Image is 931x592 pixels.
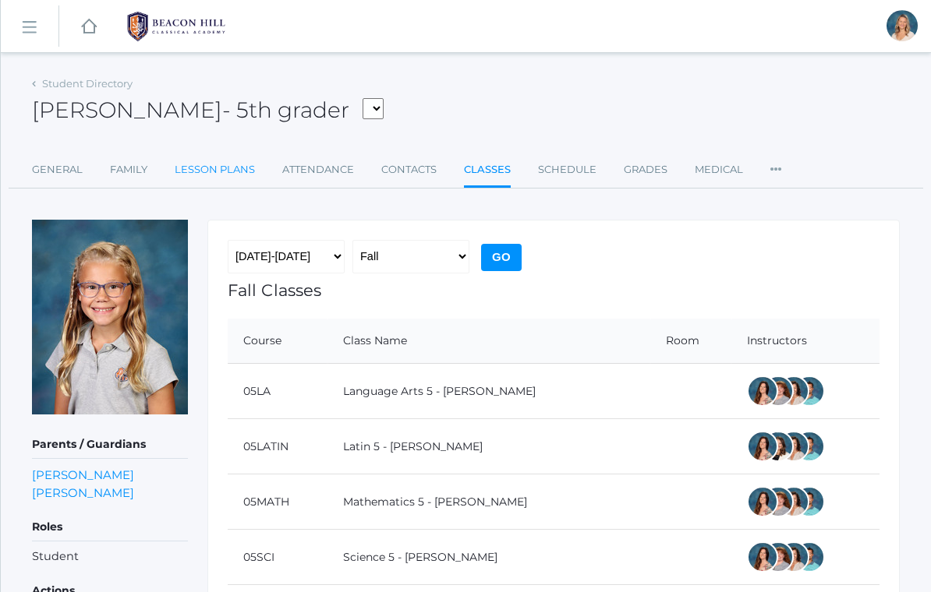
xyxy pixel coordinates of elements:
[32,220,188,414] img: Paige Albanese
[175,154,255,185] a: Lesson Plans
[747,431,778,462] div: Rebecca Salazar
[650,319,731,364] th: Room
[228,281,880,299] h1: Fall Classes
[32,98,384,123] h2: [PERSON_NAME]
[228,319,327,364] th: Course
[778,375,809,407] div: Cari Burke
[343,439,483,453] a: Latin 5 - [PERSON_NAME]
[343,550,497,564] a: Science 5 - [PERSON_NAME]
[763,431,794,462] div: Teresa Deutsch
[778,541,809,573] div: Cari Burke
[747,541,778,573] div: Rebecca Salazar
[32,154,83,185] a: General
[538,154,596,185] a: Schedule
[747,375,778,407] div: Rebecca Salazar
[228,364,327,419] td: 05LA
[778,486,809,517] div: Cari Burke
[624,154,667,185] a: Grades
[282,154,354,185] a: Attendance
[381,154,437,185] a: Contacts
[32,514,188,541] h5: Roles
[327,319,650,364] th: Class Name
[794,431,825,462] div: Westen Taylor
[731,319,880,364] th: Instructors
[763,375,794,407] div: Sarah Bence
[695,154,743,185] a: Medical
[228,419,327,474] td: 05LATIN
[32,466,134,484] a: [PERSON_NAME]
[747,486,778,517] div: Rebecca Salazar
[464,154,511,188] a: Classes
[118,7,235,46] img: BHCALogos-05-308ed15e86a5a0abce9b8dd61676a3503ac9727e845dece92d48e8588c001991.png
[481,244,522,271] input: Go
[343,384,536,398] a: Language Arts 5 - [PERSON_NAME]
[42,77,133,90] a: Student Directory
[343,495,527,509] a: Mathematics 5 - [PERSON_NAME]
[32,484,134,502] a: [PERSON_NAME]
[794,375,825,407] div: Westen Taylor
[763,486,794,517] div: Sarah Bence
[763,541,794,573] div: Sarah Bence
[110,154,147,185] a: Family
[794,486,825,517] div: Westen Taylor
[887,10,918,41] div: Heather Albanese
[228,474,327,530] td: 05MATH
[222,97,349,123] span: - 5th grader
[228,530,327,585] td: 05SCI
[32,432,188,458] h5: Parents / Guardians
[32,548,188,566] li: Student
[794,541,825,573] div: Westen Taylor
[778,431,809,462] div: Cari Burke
